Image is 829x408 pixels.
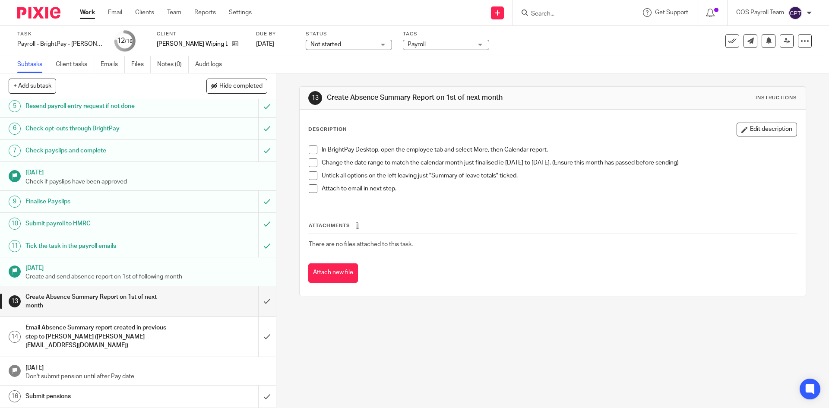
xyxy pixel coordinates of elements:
small: /16 [125,39,133,44]
p: Description [308,126,347,133]
button: Attach new file [308,263,358,283]
div: Instructions [756,95,797,101]
span: Not started [310,41,341,47]
div: Payroll - BrightPay - [PERSON_NAME] Wiping - Payday [DATE] [17,40,104,48]
a: Client tasks [56,56,94,73]
h1: [DATE] [25,166,267,177]
button: Hide completed [206,79,267,93]
h1: Check opt-outs through BrightPay [25,122,175,135]
span: [DATE] [256,41,274,47]
div: 5 [9,100,21,112]
label: Status [306,31,392,38]
div: 13 [9,295,21,307]
a: Audit logs [195,56,228,73]
p: Don't submit pension until after Pay date [25,372,267,381]
div: Payroll - BrightPay - Harrison Wiping - Payday 27th - August 2025 [17,40,104,48]
div: 11 [9,240,21,252]
p: COS Payroll Team [736,8,784,17]
h1: [DATE] [25,262,267,272]
h1: Create Absence Summary Report on 1st of next month [327,93,571,102]
p: Check if payslips have been approved [25,177,267,186]
input: Search [530,10,608,18]
div: 13 [308,91,322,105]
img: Pixie [17,7,60,19]
a: Files [131,56,151,73]
a: Clients [135,8,154,17]
a: Settings [229,8,252,17]
a: Subtasks [17,56,49,73]
h1: Check payslips and complete [25,144,175,157]
h1: Tick the task in the payroll emails [25,240,175,253]
div: 12 [117,36,133,46]
h1: [DATE] [25,361,267,372]
div: 6 [9,123,21,135]
a: Email [108,8,122,17]
p: Untick all options on the left leaving just "Summary of leave totals" ticked. [322,171,796,180]
img: svg%3E [788,6,802,20]
h1: Resend payroll entry request if not done [25,100,175,113]
h1: Finalise Payslips [25,195,175,208]
a: Emails [101,56,125,73]
div: 9 [9,196,21,208]
a: Notes (0) [157,56,189,73]
label: Tags [403,31,489,38]
button: + Add subtask [9,79,56,93]
div: 14 [9,331,21,343]
div: 16 [9,390,21,402]
div: 7 [9,145,21,157]
span: There are no files attached to this task. [309,241,413,247]
h1: Email Absence Summary report created in previous step to [PERSON_NAME] ([PERSON_NAME][EMAIL_ADDRE... [25,321,175,352]
label: Task [17,31,104,38]
h1: Submit payroll to HMRC [25,217,175,230]
a: Reports [194,8,216,17]
button: Edit description [737,123,797,136]
p: In BrightPay Desktop, open the employee tab and select More, then Calendar report. [322,145,796,154]
label: Due by [256,31,295,38]
a: Work [80,8,95,17]
span: Hide completed [219,83,263,90]
p: [PERSON_NAME] Wiping Ltd [157,40,228,48]
span: Attachments [309,223,350,228]
span: Get Support [655,9,688,16]
p: Create and send absence report on 1st of following month [25,272,267,281]
h1: Submit pensions [25,390,175,403]
label: Client [157,31,245,38]
a: Team [167,8,181,17]
p: Change the date range to match the calendar month just finalised ie [DATE] to [DATE]. (Ensure thi... [322,158,796,167]
span: Payroll [408,41,426,47]
p: Attach to email in next step. [322,184,796,193]
h1: Create Absence Summary Report on 1st of next month [25,291,175,313]
div: 10 [9,218,21,230]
